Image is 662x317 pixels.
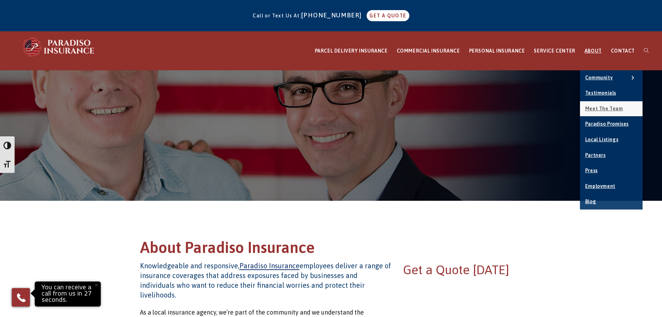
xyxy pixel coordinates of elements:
a: CONTACT [606,32,639,70]
a: COMMERCIAL INSURANCE [392,32,465,70]
span: Call or Text Us At: [253,13,301,18]
span: Local Listings [585,137,618,142]
a: Community [580,70,643,86]
img: Phone icon [16,292,27,303]
img: Paradiso Insurance [21,37,97,57]
h2: Get a Quote [DATE] [403,261,522,278]
a: PERSONAL INSURANCE [465,32,530,70]
span: PARCEL DELIVERY INSURANCE [315,48,388,54]
span: Blog [585,199,596,204]
span: SERVICE CENTER [534,48,575,54]
span: ABOUT [585,48,602,54]
h4: Knowledgeable and responsive, employees deliver a range of insurance coverages that address expos... [140,261,391,300]
span: Partners [585,152,606,158]
span: Meet the Team [585,106,623,111]
a: Press [580,163,643,179]
span: CONTACT [611,48,635,54]
span: Paradiso Promises [585,121,629,127]
a: Meet the Team [580,101,643,117]
a: [PHONE_NUMBER] [301,11,365,19]
span: Testimonials [585,90,616,96]
p: You can receive a call from us in 27 seconds. [36,283,99,305]
a: Blog [580,194,643,209]
a: Testimonials [580,86,643,101]
a: Local Listings [580,132,643,148]
a: Partners [580,148,643,163]
a: Paradiso Insurance [239,262,300,270]
span: Community [585,75,613,80]
a: GET A QUOTE [367,10,409,21]
a: Employment [580,179,643,194]
a: ABOUT [580,32,606,70]
span: COMMERCIAL INSURANCE [397,48,460,54]
a: SERVICE CENTER [529,32,580,70]
a: Paradiso Promises [580,117,643,132]
h1: About Paradiso Insurance [140,237,522,261]
span: PERSONAL INSURANCE [469,48,525,54]
span: Employment [585,183,615,189]
a: PARCEL DELIVERY INSURANCE [310,32,392,70]
button: Close [89,277,104,293]
span: Press [585,168,598,173]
